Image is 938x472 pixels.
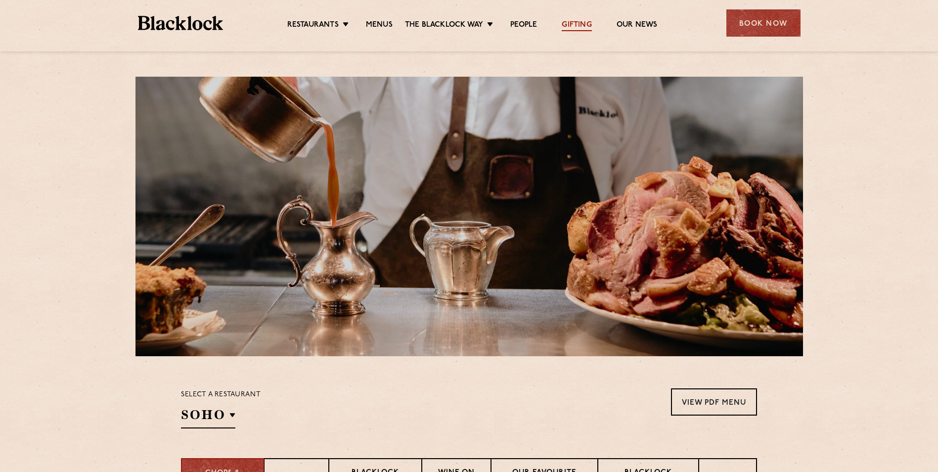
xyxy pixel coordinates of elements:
[287,20,339,31] a: Restaurants
[181,388,261,401] p: Select a restaurant
[366,20,393,31] a: Menus
[617,20,658,31] a: Our News
[510,20,537,31] a: People
[562,20,591,31] a: Gifting
[138,16,223,30] img: BL_Textured_Logo-footer-cropped.svg
[671,388,757,416] a: View PDF Menu
[181,406,235,428] h2: SOHO
[726,9,801,37] div: Book Now
[405,20,483,31] a: The Blacklock Way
